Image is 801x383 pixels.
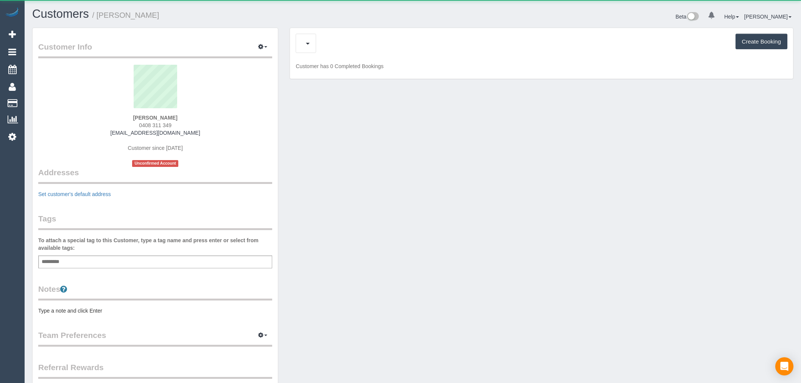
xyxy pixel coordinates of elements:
[676,14,699,20] a: Beta
[32,7,89,20] a: Customers
[111,130,200,136] a: [EMAIL_ADDRESS][DOMAIN_NAME]
[38,191,111,197] a: Set customer's default address
[736,34,787,50] button: Create Booking
[296,62,787,70] p: Customer has 0 Completed Bookings
[38,41,272,58] legend: Customer Info
[744,14,792,20] a: [PERSON_NAME]
[38,213,272,230] legend: Tags
[92,11,159,19] small: / [PERSON_NAME]
[132,160,178,167] span: Unconfirmed Account
[686,12,699,22] img: New interface
[139,122,171,128] span: 0408 311 349
[38,330,272,347] legend: Team Preferences
[128,145,183,151] span: Customer since [DATE]
[775,357,793,375] div: Open Intercom Messenger
[38,283,272,300] legend: Notes
[5,8,20,18] img: Automaid Logo
[724,14,739,20] a: Help
[38,307,272,314] pre: Type a note and click Enter
[38,237,272,252] label: To attach a special tag to this Customer, type a tag name and press enter or select from availabl...
[38,362,272,379] legend: Referral Rewards
[133,115,177,121] strong: [PERSON_NAME]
